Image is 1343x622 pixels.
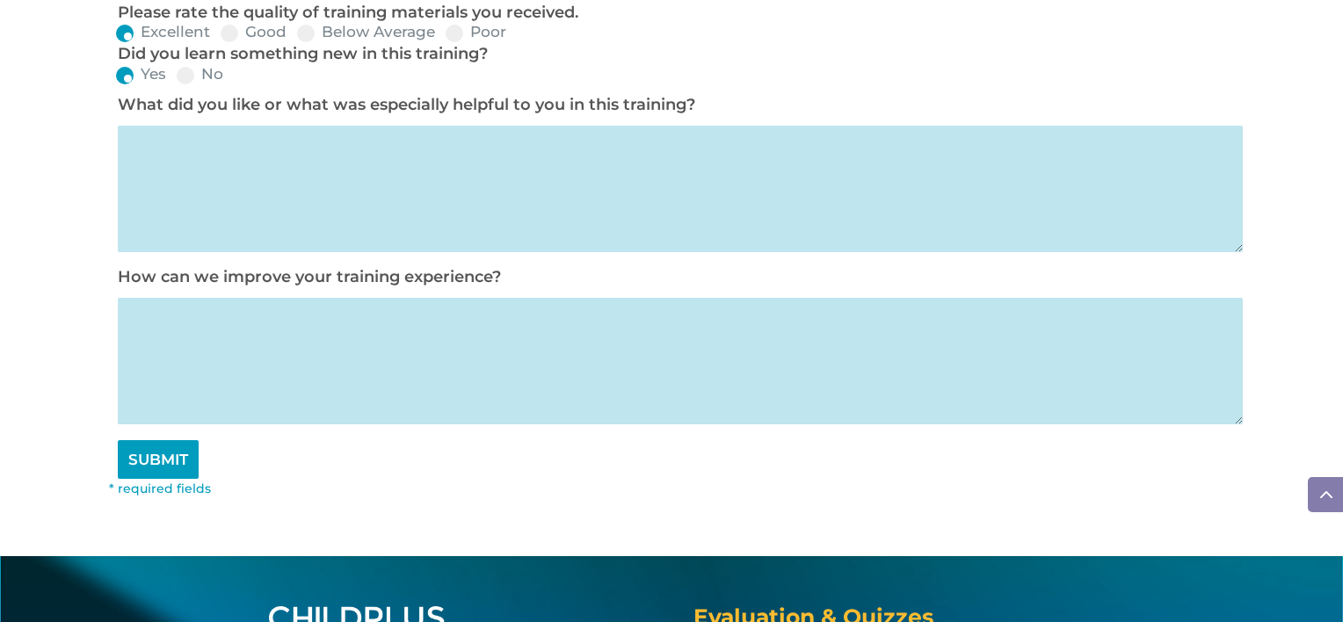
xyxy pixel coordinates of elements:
[118,267,501,286] label: How can we improve your training experience?
[177,67,223,82] label: No
[116,25,210,40] label: Excellent
[118,3,1234,24] p: Please rate the quality of training materials you received.
[116,67,166,82] label: Yes
[118,440,199,479] input: SUBMIT
[118,44,1234,65] p: Did you learn something new in this training?
[297,25,435,40] label: Below Average
[118,95,695,114] label: What did you like or what was especially helpful to you in this training?
[221,25,287,40] label: Good
[446,25,506,40] label: Poor
[109,481,211,496] font: * required fields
